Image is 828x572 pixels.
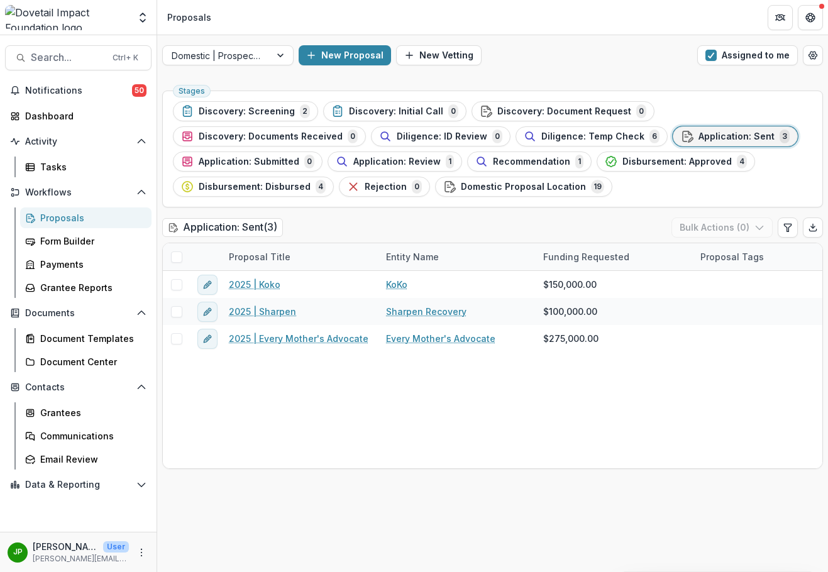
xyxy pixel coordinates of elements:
a: Email Review [20,449,152,470]
button: More [134,545,149,560]
span: 19 [591,180,604,194]
div: Email Review [40,453,141,466]
button: Assigned to me [697,45,798,65]
a: Sharpen Recovery [386,305,466,318]
div: Proposal Tags [693,250,771,263]
button: Discovery: Document Request0 [472,101,654,121]
span: Discovery: Documents Received [199,131,343,142]
div: Tasks [40,160,141,173]
button: Application: Submitted0 [173,151,323,172]
button: Open Workflows [5,182,152,202]
span: Stages [179,87,205,96]
span: $100,000.00 [543,305,597,318]
div: Dashboard [25,109,141,123]
a: Form Builder [20,231,152,251]
a: KoKo [386,278,407,291]
span: 0 [348,129,358,143]
button: Discovery: Initial Call0 [323,101,466,121]
a: Grantees [20,402,152,423]
div: Proposals [167,11,211,24]
button: Bulk Actions (0) [671,217,773,238]
button: Application: Review1 [328,151,462,172]
span: 6 [649,129,660,143]
span: Rejection [365,182,407,192]
div: Document Templates [40,332,141,345]
span: Search... [31,52,105,63]
button: Discovery: Screening2 [173,101,318,121]
span: 0 [412,180,422,194]
button: Disbursement: Disbursed4 [173,177,334,197]
p: [PERSON_NAME] [33,540,98,553]
div: Funding Requested [536,243,693,270]
button: Recommendation1 [467,151,592,172]
span: Application: Submitted [199,157,299,167]
span: Workflows [25,187,131,198]
button: Notifications50 [5,80,152,101]
button: Open Contacts [5,377,152,397]
a: Every Mother's Advocate [386,332,495,345]
div: Grantee Reports [40,281,141,294]
div: Funding Requested [536,250,637,263]
button: Open table manager [803,45,823,65]
span: Disbursement: Approved [622,157,732,167]
span: Disbursement: Disbursed [199,182,311,192]
div: Proposals [40,211,141,224]
span: 0 [448,104,458,118]
span: Recommendation [493,157,570,167]
span: $150,000.00 [543,278,597,291]
nav: breadcrumb [162,8,216,26]
div: Payments [40,258,141,271]
button: Export table data [803,217,823,238]
span: Data & Reporting [25,480,131,490]
span: Discovery: Initial Call [349,106,443,117]
div: Proposal Title [221,243,378,270]
button: Get Help [798,5,823,30]
button: edit [197,329,218,349]
span: Application: Review [353,157,441,167]
a: Grantee Reports [20,277,152,298]
button: Edit table settings [778,217,798,238]
span: 50 [132,84,146,97]
span: 0 [492,129,502,143]
a: Tasks [20,157,152,177]
div: Entity Name [378,250,446,263]
button: Open entity switcher [134,5,152,30]
button: New Proposal [299,45,391,65]
a: 2025 | Sharpen [229,305,296,318]
a: Dashboard [5,106,152,126]
span: Diligence: ID Review [397,131,487,142]
a: Proposals [20,207,152,228]
button: edit [197,302,218,322]
a: 2025 | Every Mother's Advocate [229,332,368,345]
span: 0 [304,155,314,168]
span: Application: Sent [698,131,775,142]
button: Diligence: Temp Check6 [516,126,668,146]
a: 2025 | Koko [229,278,280,291]
div: Ctrl + K [110,51,141,65]
div: Grantees [40,406,141,419]
button: New Vetting [396,45,482,65]
p: User [103,541,129,553]
span: 4 [316,180,326,194]
div: Communications [40,429,141,443]
button: Partners [768,5,793,30]
div: Entity Name [378,243,536,270]
a: Document Templates [20,328,152,349]
p: [PERSON_NAME][EMAIL_ADDRESS][DOMAIN_NAME] [33,553,129,564]
span: 4 [737,155,747,168]
span: 1 [575,155,583,168]
span: Notifications [25,85,132,96]
span: 0 [636,104,646,118]
img: Dovetail Impact Foundation logo [5,5,129,30]
button: Open Data & Reporting [5,475,152,495]
span: 1 [446,155,454,168]
div: Jason Pittman [13,548,23,556]
span: 3 [780,129,790,143]
button: Open Documents [5,303,152,323]
button: Search... [5,45,152,70]
span: 2 [300,104,310,118]
span: Activity [25,136,131,147]
span: Diligence: Temp Check [541,131,644,142]
button: Disbursement: Approved4 [597,151,755,172]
